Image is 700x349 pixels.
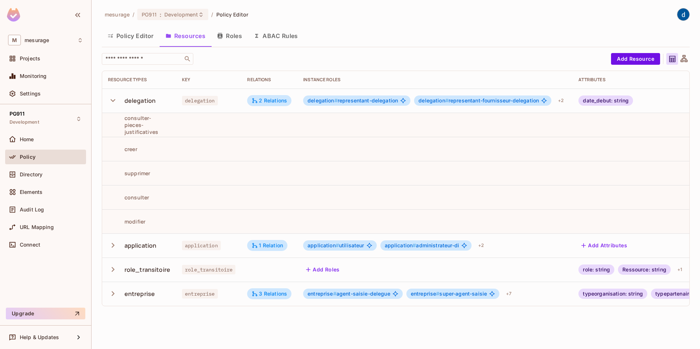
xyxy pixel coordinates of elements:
[445,97,448,104] span: #
[133,11,134,18] li: /
[124,290,155,298] div: entreprise
[248,27,304,45] button: ABAC Rules
[578,95,633,106] div: date_debut: string
[418,97,448,104] span: delegation
[20,91,41,97] span: Settings
[182,96,218,105] span: delegation
[308,242,339,248] span: application
[308,98,398,104] span: representant-delegation
[124,97,156,105] div: delegation
[164,11,198,18] span: Development
[334,97,338,104] span: #
[618,264,671,275] div: Ressource: string
[20,242,40,248] span: Connect
[475,240,487,251] div: + 2
[578,264,614,275] div: role: string
[108,170,150,177] div: supprimer
[303,264,343,275] button: Add Roles
[182,265,235,274] span: role_transitoire
[308,97,338,104] span: delegation
[411,290,440,297] span: entreprise
[385,243,459,248] span: administrateur-di
[7,8,20,22] img: SReyMgAAAABJRU5ErkJggg==
[418,98,539,104] span: representant-fournisseur-delegation
[211,11,213,18] li: /
[252,242,283,249] div: 1 Relation
[20,189,42,195] span: Elements
[20,207,44,213] span: Audit Log
[108,146,137,153] div: creer
[124,266,170,274] div: role_transitoire
[411,291,487,297] span: super-agent-saisie
[20,224,54,230] span: URL Mapping
[8,35,21,45] span: M
[303,77,567,83] div: Instance roles
[182,77,235,83] div: Key
[413,242,416,248] span: #
[10,119,39,125] span: Development
[20,73,47,79] span: Monitoring
[182,289,218,299] span: entreprise
[102,27,160,45] button: Policy Editor
[10,111,25,117] span: PG911
[20,56,40,61] span: Projects
[211,27,248,45] button: Roles
[182,241,221,250] span: application
[159,12,162,18] span: :
[578,240,630,251] button: Add Attributes
[252,290,287,297] div: 3 Relations
[578,289,647,299] div: typeorganisation: string
[436,290,439,297] span: #
[677,8,689,20] img: dev 911gcl
[108,194,149,201] div: consulter
[336,242,339,248] span: #
[20,334,59,340] span: Help & Updates
[108,218,145,225] div: modifier
[333,290,336,297] span: #
[20,172,42,177] span: Directory
[105,11,130,18] span: the active workspace
[503,288,514,300] div: + 7
[385,242,416,248] span: application
[674,264,685,275] div: + 1
[216,11,249,18] span: Policy Editor
[20,154,36,160] span: Policy
[108,77,170,83] div: Resource Types
[108,115,170,135] div: consulter-pieces-justificatives
[142,11,157,18] span: PG911
[555,95,567,106] div: + 2
[308,291,390,297] span: agent-saisie-delegue
[611,53,660,65] button: Add Resource
[308,243,364,248] span: utilisateur
[308,290,336,297] span: entreprise
[252,97,287,104] div: 2 Relations
[247,77,291,83] div: Relations
[160,27,211,45] button: Resources
[20,136,34,142] span: Home
[25,37,49,43] span: Workspace: mesurage
[6,308,85,319] button: Upgrade
[124,241,157,249] div: application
